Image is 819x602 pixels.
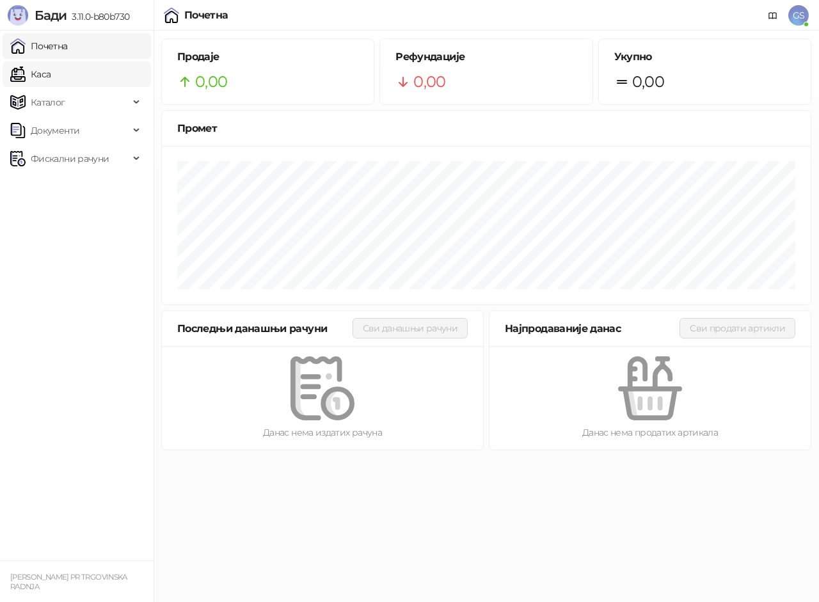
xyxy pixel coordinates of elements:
[413,70,445,94] span: 0,00
[177,321,353,337] div: Последњи данашњи рачуни
[788,5,809,26] span: GS
[680,318,795,338] button: Сви продати артикли
[8,5,28,26] img: Logo
[395,49,576,65] h5: Рефундације
[10,61,51,87] a: Каса
[505,321,680,337] div: Најпродаваније данас
[10,573,127,591] small: [PERSON_NAME] PR TRGOVINSKA RADNJA
[353,318,468,338] button: Сви данашњи рачуни
[184,10,228,20] div: Почетна
[31,118,79,143] span: Документи
[182,425,463,440] div: Данас нема издатих рачуна
[195,70,227,94] span: 0,00
[177,120,795,136] div: Промет
[510,425,790,440] div: Данас нема продатих артикала
[67,11,129,22] span: 3.11.0-b80b730
[10,33,68,59] a: Почетна
[31,90,65,115] span: Каталог
[614,49,795,65] h5: Укупно
[177,49,358,65] h5: Продаје
[632,70,664,94] span: 0,00
[31,146,109,171] span: Фискални рачуни
[763,5,783,26] a: Документација
[35,8,67,23] span: Бади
